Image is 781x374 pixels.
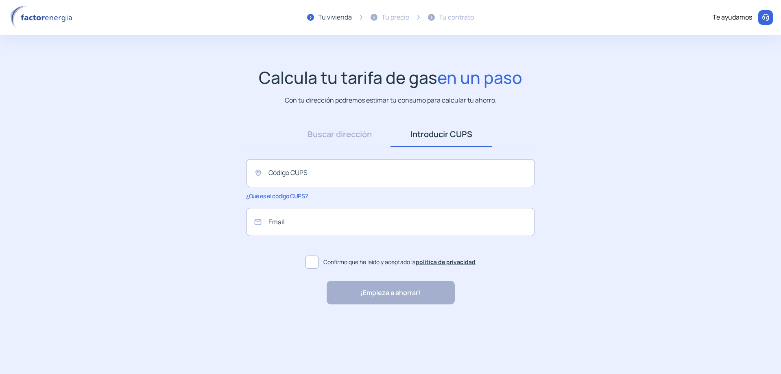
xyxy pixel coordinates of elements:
span: en un paso [437,66,522,89]
p: Con tu dirección podremos estimar tu consumo para calcular tu ahorro. [285,95,497,105]
a: Introducir CUPS [390,122,492,147]
div: Tu contrato [439,12,474,23]
a: Buscar dirección [289,122,390,147]
div: Tu precio [382,12,409,23]
h1: Calcula tu tarifa de gas [259,68,522,87]
span: ¿Qué es el código CUPS? [246,192,308,200]
span: Confirmo que he leído y aceptado la [323,258,476,267]
div: Te ayudamos [713,12,752,23]
div: Tu vivienda [318,12,352,23]
img: logo factor [8,6,77,29]
img: llamar [761,13,770,22]
a: política de privacidad [416,258,476,266]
